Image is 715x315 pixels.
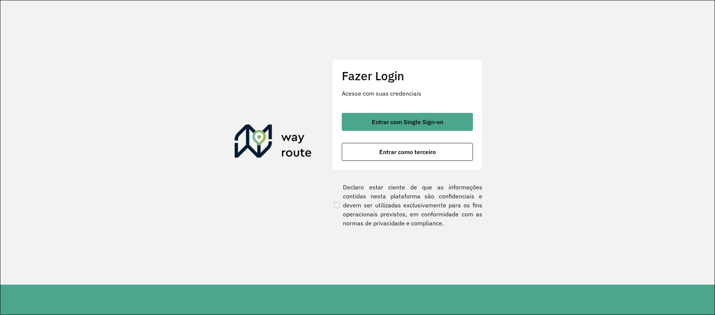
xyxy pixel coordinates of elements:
button: button [342,143,473,161]
p: Acesse com suas credenciais [342,89,473,98]
span: Entrar como terceiro [379,149,436,155]
label: Declaro estar ciente de que as informações contidas nesta plataforma são confidenciais e devem se... [332,183,482,228]
img: Roteirizador AmbevTech [235,124,312,160]
button: button [342,113,473,131]
h2: Fazer Login [342,69,473,83]
span: Entrar com Single Sign-on [372,119,443,125]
